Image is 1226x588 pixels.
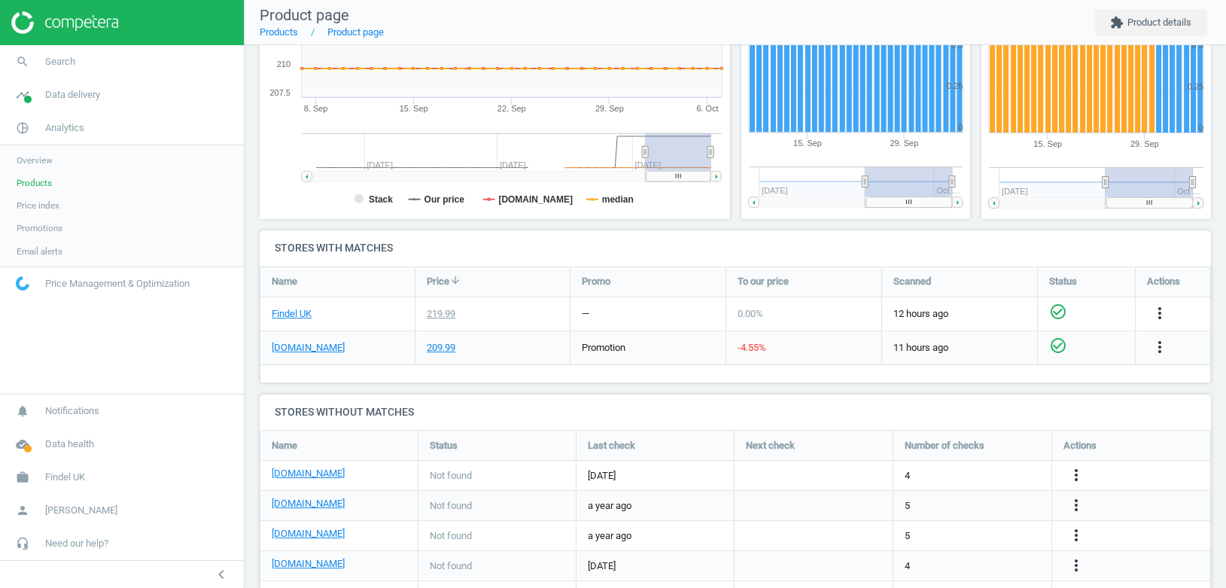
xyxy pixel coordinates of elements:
i: person [8,496,37,525]
div: 219.99 [427,307,455,321]
h4: Stores without matches [260,395,1211,430]
i: more_vert [1067,556,1085,574]
i: more_vert [1067,466,1085,484]
tspan: Oct … [937,187,960,196]
a: [DOMAIN_NAME] [272,557,345,571]
span: Status [1049,275,1077,288]
tspan: 6. Oct [697,104,719,113]
span: Not found [430,469,472,483]
text: 0.25 [947,82,963,91]
i: more_vert [1151,338,1169,356]
i: arrow_downward [449,274,461,286]
tspan: 15. Sep [793,139,822,148]
span: Notifications [45,404,99,418]
tspan: [DOMAIN_NAME] [499,194,573,205]
img: wGWNvw8QSZomAAAAABJRU5ErkJggg== [16,276,29,291]
a: [DOMAIN_NAME] [272,497,345,510]
button: more_vert [1067,466,1085,486]
span: Findel UK [45,471,85,484]
i: timeline [8,81,37,109]
span: Status [430,439,458,452]
a: Products [260,26,298,38]
tspan: Oct … [1177,187,1200,196]
tspan: 29. Sep [890,139,918,148]
text: 0.5 [1192,41,1203,50]
a: [DOMAIN_NAME] [272,527,345,541]
i: more_vert [1151,304,1169,322]
span: Search [45,55,75,69]
button: more_vert [1151,304,1169,324]
span: 4 [905,469,910,483]
span: Not found [430,529,472,543]
button: more_vert [1067,556,1085,576]
tspan: 29. Sep [595,104,624,113]
tspan: 22. Sep [497,104,526,113]
tspan: median [602,194,634,205]
i: pie_chart_outlined [8,114,37,142]
i: more_vert [1067,496,1085,514]
span: Name [272,275,297,288]
span: Products [17,177,52,189]
i: search [8,47,37,76]
button: more_vert [1067,496,1085,516]
span: Not found [430,559,472,573]
span: -4.55 % [738,342,766,353]
img: ajHJNr6hYgQAAAAASUVORK5CYII= [11,11,118,34]
i: chevron_left [212,565,230,583]
text: 0 [1199,123,1203,133]
tspan: Stack [369,194,393,205]
span: Need our help? [45,537,108,550]
span: 11 hours ago [893,341,1026,355]
span: 12 hours ago [893,307,1026,321]
span: Promo [582,275,610,288]
text: 0.5 [951,41,963,50]
span: Overview [17,154,53,166]
span: [DATE] [588,559,723,573]
span: a year ago [588,499,723,513]
span: Actions [1063,439,1097,452]
tspan: 15. Sep [400,104,428,113]
i: more_vert [1067,526,1085,544]
span: Data health [45,437,94,451]
span: Price [427,275,449,288]
span: a year ago [588,529,723,543]
span: Number of checks [905,439,984,452]
span: Scanned [893,275,931,288]
span: Price Management & Optimization [45,277,190,291]
span: 4 [905,559,910,573]
span: 0.00 % [738,308,763,319]
a: Product page [327,26,384,38]
tspan: Our price [424,194,465,205]
i: headset_mic [8,529,37,558]
span: Name [272,439,297,452]
span: Analytics [45,121,84,135]
h4: Stores with matches [260,230,1211,266]
span: Price index [17,200,59,212]
i: extension [1110,16,1124,29]
span: Last check [588,439,635,452]
button: chevron_left [202,565,240,584]
a: Findel UK [272,307,312,321]
i: cloud_done [8,430,37,459]
a: [DOMAIN_NAME] [272,341,345,355]
span: Not found [430,499,472,513]
text: 207.5 [269,88,291,97]
tspan: 8. Sep [304,104,328,113]
a: [DOMAIN_NAME] [272,467,345,480]
span: [DATE] [588,469,723,483]
span: Next check [746,439,795,452]
button: extensionProduct details [1094,9,1207,36]
div: 209.99 [427,341,455,355]
tspan: 29. Sep [1130,139,1159,148]
span: Product page [260,6,349,24]
span: 5 [905,529,910,543]
text: 0.25 [1188,82,1203,91]
span: Promotions [17,222,62,234]
text: 210 [277,59,291,69]
span: [PERSON_NAME] [45,504,117,517]
span: Actions [1147,275,1180,288]
span: Data delivery [45,88,100,102]
text: 0 [958,123,963,133]
i: notifications [8,397,37,425]
i: check_circle_outline [1049,337,1067,355]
